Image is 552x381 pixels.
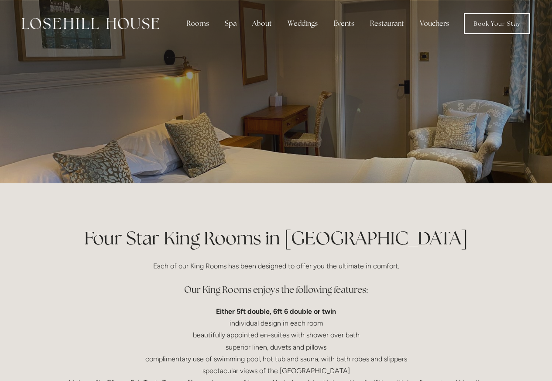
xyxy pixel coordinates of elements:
a: Vouchers [413,15,456,32]
img: Losehill House [22,18,159,29]
div: Weddings [281,15,325,32]
div: Restaurant [363,15,411,32]
h3: Our King Rooms enjoys the following features: [68,281,485,299]
a: Book Your Stay [464,13,530,34]
p: Each of our King Rooms has been designed to offer you the ultimate in comfort. [68,260,485,272]
div: About [245,15,279,32]
div: Rooms [179,15,216,32]
div: Spa [218,15,243,32]
div: Events [326,15,361,32]
strong: Either 5ft double, 6ft 6 double or twin [216,307,336,316]
h1: Four Star King Rooms in [GEOGRAPHIC_DATA] [68,225,485,251]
